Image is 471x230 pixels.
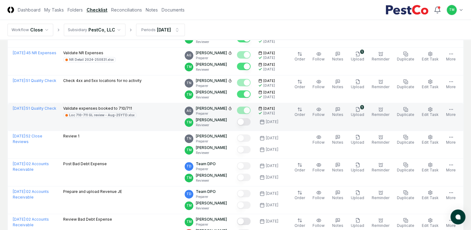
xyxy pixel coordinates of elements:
[263,111,275,116] div: [DATE]
[263,62,275,67] span: [DATE]
[311,217,326,230] button: Follow
[351,195,364,200] span: Upload
[313,84,325,89] span: Follow
[13,189,49,199] a: [DATE]:02 Accounts Receivable
[332,112,343,117] span: Notes
[370,133,391,146] button: Reminder
[196,67,227,72] p: Reviewer
[422,112,439,117] span: Edit Task
[266,218,278,224] div: [DATE]
[421,78,440,91] button: Edit Task
[196,167,216,171] p: Preparer
[421,189,440,202] button: Edit Task
[237,134,251,142] button: Mark complete
[13,134,26,138] span: [DATE] :
[396,189,416,202] button: Duplicate
[186,92,192,97] span: TM
[18,7,40,13] a: Dashboard
[196,189,216,194] p: Team DPO
[237,63,251,70] button: Mark complete
[351,84,364,89] span: Upload
[266,163,278,169] div: [DATE]
[237,218,251,225] button: Mark complete
[351,168,364,172] span: Upload
[293,50,306,63] button: Order
[141,27,156,33] div: Periods
[196,78,227,84] p: [PERSON_NAME]
[196,62,227,67] p: [PERSON_NAME]
[397,112,414,117] span: Duplicate
[396,133,416,146] button: Duplicate
[385,5,429,15] img: PestCo logo
[372,140,389,145] span: Reminder
[237,118,251,126] button: Mark complete
[360,105,364,109] div: 1
[186,53,191,58] span: AG
[196,95,227,100] p: Reviewer
[397,140,414,145] span: Duplicate
[237,146,251,153] button: Mark complete
[237,51,251,59] button: Mark complete
[162,7,185,13] a: Documents
[445,217,457,230] button: More
[196,194,216,199] p: Preparer
[445,161,457,174] button: More
[7,24,185,36] nav: breadcrumb
[87,7,107,13] a: Checklist
[196,40,227,44] p: Reviewer
[263,39,275,44] div: [DATE]
[186,136,191,141] span: TN
[313,168,325,172] span: Follow
[186,81,191,85] span: TN
[294,168,305,172] span: Order
[266,147,278,152] div: [DATE]
[397,168,414,172] span: Duplicate
[372,112,389,117] span: Reminder
[445,189,457,202] button: More
[311,106,326,119] button: Follow
[445,78,457,91] button: More
[422,223,439,228] span: Edit Task
[294,57,305,61] span: Order
[351,112,364,117] span: Upload
[63,57,116,62] a: NR Detail 2024-250831.xlsx
[372,195,389,200] span: Reminder
[196,161,216,167] p: Team DPO
[370,50,391,63] button: Reminder
[294,84,305,89] span: Order
[313,223,325,228] span: Follow
[186,65,192,69] span: TM
[63,161,107,167] p: Post Bad Debt Expense
[13,161,49,172] a: [DATE]:02 Accounts Receivable
[196,117,227,123] p: [PERSON_NAME]
[196,106,227,111] p: [PERSON_NAME]
[332,140,343,145] span: Notes
[196,145,227,151] p: [PERSON_NAME]
[13,106,56,111] a: [DATE]:51 Quality Check
[63,189,122,194] p: Prepare and upload Revenue JE
[331,189,345,202] button: Notes
[421,133,440,146] button: Edit Task
[263,95,275,99] div: [DATE]
[186,120,192,125] span: TM
[186,203,192,208] span: TM
[266,202,278,208] div: [DATE]
[350,161,365,174] button: Upload
[196,111,232,116] p: Preparer
[294,112,305,117] span: Order
[196,89,227,95] p: [PERSON_NAME]
[332,57,343,61] span: Notes
[421,217,440,230] button: Edit Task
[196,206,227,211] p: Reviewer
[196,178,227,183] p: Reviewer
[331,78,345,91] button: Notes
[331,217,345,230] button: Notes
[422,140,439,145] span: Edit Task
[331,50,345,63] button: Notes
[294,195,305,200] span: Order
[372,84,389,89] span: Reminder
[293,161,306,174] button: Order
[422,195,439,200] span: Edit Task
[372,223,389,228] span: Reminder
[68,7,83,13] a: Folders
